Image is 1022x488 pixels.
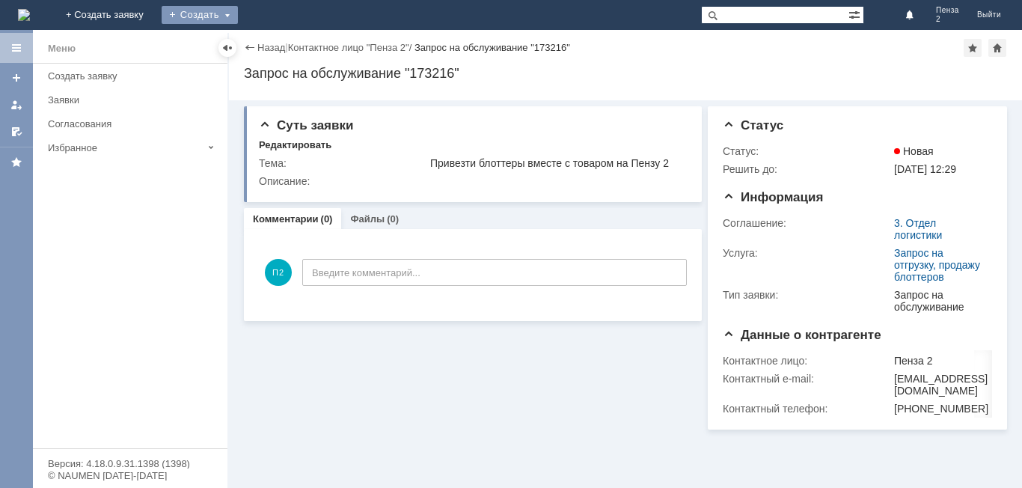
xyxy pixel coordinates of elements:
div: Соглашение: [723,217,891,229]
div: Пенза 2 [894,355,988,367]
div: Описание: [259,175,685,187]
a: Запрос на отгрузку, продажу блоттеров [894,247,980,283]
div: Запрос на обслуживание "173216" [244,66,1007,81]
span: Пенза [936,6,959,15]
div: Создать [162,6,238,24]
span: Информация [723,190,823,204]
div: [EMAIL_ADDRESS][DOMAIN_NAME] [894,373,988,397]
div: Запрос на обслуживание [894,289,986,313]
a: Создать заявку [42,64,224,88]
div: Тип заявки: [723,289,891,301]
a: Заявки [42,88,224,112]
div: Привезти блоттеры вместе с товаром на Пензу 2 [430,157,682,169]
div: Сделать домашней страницей [988,39,1006,57]
div: Заявки [48,94,218,106]
div: Решить до: [723,163,891,175]
div: (0) [387,213,399,225]
div: Версия: 4.18.0.9.31.1398 (1398) [48,459,212,469]
div: Редактировать [259,139,331,151]
img: logo [18,9,30,21]
div: Тема: [259,157,427,169]
div: [PHONE_NUMBER] [894,403,988,415]
div: Скрыть меню [218,39,236,57]
div: Избранное [48,142,202,153]
div: Запрос на обслуживание "173216" [414,42,570,53]
span: Суть заявки [259,118,353,132]
a: Файлы [350,213,385,225]
span: Статус [723,118,783,132]
div: Меню [48,40,76,58]
a: Создать заявку [4,66,28,90]
div: © NAUMEN [DATE]-[DATE] [48,471,212,481]
span: П2 [265,259,292,286]
span: [DATE] 12:29 [894,163,956,175]
div: | [285,41,287,52]
a: Перейти на домашнюю страницу [18,9,30,21]
div: Добавить в избранное [964,39,982,57]
div: Статус: [723,145,891,157]
div: Согласования [48,118,218,129]
span: Данные о контрагенте [723,328,881,342]
a: Согласования [42,112,224,135]
a: Мои согласования [4,120,28,144]
span: Новая [894,145,934,157]
div: (0) [321,213,333,225]
div: Услуга: [723,247,891,259]
a: Мои заявки [4,93,28,117]
div: Создать заявку [48,70,218,82]
a: 3. Отдел логистики [894,217,942,241]
a: Контактное лицо "Пенза 2" [288,42,409,53]
a: Комментарии [253,213,319,225]
div: / [288,42,414,53]
div: Контактное лицо: [723,355,891,367]
div: Контактный телефон: [723,403,891,415]
div: Контактный e-mail: [723,373,891,385]
a: Назад [257,42,285,53]
span: Расширенный поиск [848,7,863,21]
span: 2 [936,15,959,24]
